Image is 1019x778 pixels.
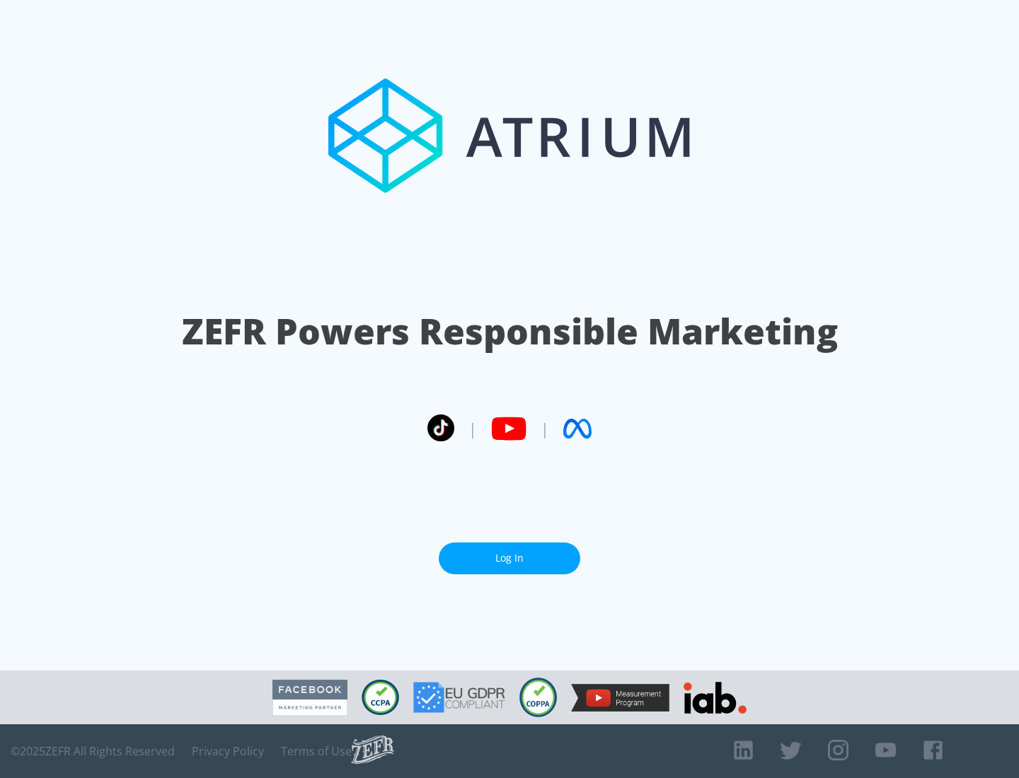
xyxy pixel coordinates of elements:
span: | [541,418,549,439]
img: IAB [684,682,747,714]
a: Privacy Policy [192,744,264,758]
a: Terms of Use [281,744,352,758]
img: GDPR Compliant [413,682,505,713]
span: © 2025 ZEFR All Rights Reserved [11,744,175,758]
img: Facebook Marketing Partner [272,680,347,716]
h1: ZEFR Powers Responsible Marketing [182,307,838,356]
a: Log In [439,542,580,574]
img: COPPA Compliant [519,678,557,717]
img: CCPA Compliant [362,680,399,715]
img: YouTube Measurement Program [571,684,669,712]
span: | [468,418,477,439]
